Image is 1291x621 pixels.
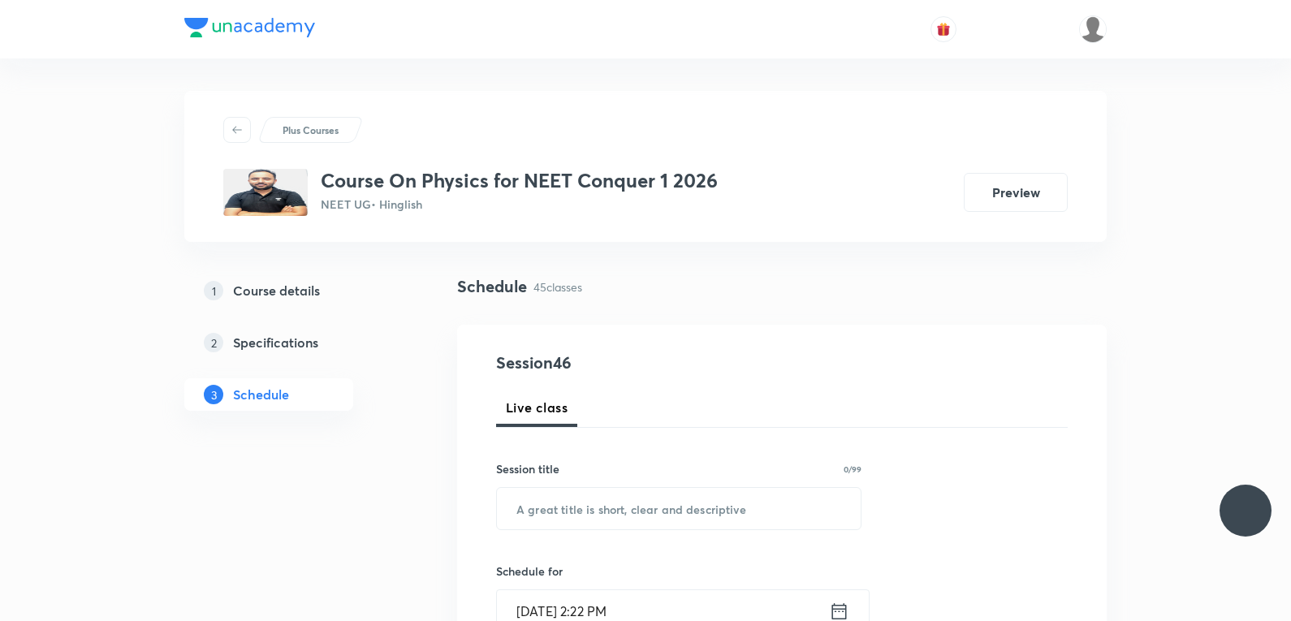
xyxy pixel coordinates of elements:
[283,123,339,137] p: Plus Courses
[184,326,405,359] a: 2Specifications
[204,333,223,352] p: 2
[204,281,223,300] p: 1
[1236,501,1255,520] img: ttu
[930,16,956,42] button: avatar
[233,333,318,352] h5: Specifications
[497,488,861,529] input: A great title is short, clear and descriptive
[496,563,861,580] h6: Schedule for
[223,169,308,216] img: 9d4fe9aa8c1f4005b5bb72591f958c50.jpg
[936,22,951,37] img: avatar
[496,460,559,477] h6: Session title
[184,18,315,41] a: Company Logo
[233,385,289,404] h5: Schedule
[457,274,527,299] h4: Schedule
[533,278,582,295] p: 45 classes
[964,173,1068,212] button: Preview
[184,18,315,37] img: Company Logo
[233,281,320,300] h5: Course details
[844,465,861,473] p: 0/99
[1079,15,1107,43] img: Arvind Bhargav
[184,274,405,307] a: 1Course details
[321,196,718,213] p: NEET UG • Hinglish
[496,351,792,375] h4: Session 46
[204,385,223,404] p: 3
[321,169,718,192] h3: Course On Physics for NEET Conquer 1 2026
[506,398,568,417] span: Live class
